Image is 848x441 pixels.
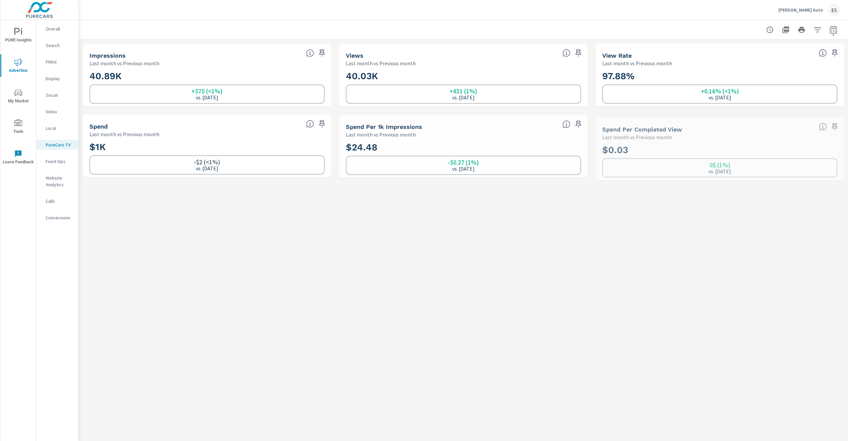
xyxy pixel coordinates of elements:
[46,214,73,221] p: Conversions
[450,88,477,94] h6: +431 (1%)
[602,126,682,133] h5: Spend Per Completed View
[36,140,79,150] div: PureCars TV
[829,122,840,132] span: Save this to your personalized report
[819,123,827,131] span: Total spend per 1,000 impressions. [Source: This data is provided by the video advertising platform]
[573,119,584,130] span: Save this to your personalized report
[46,26,73,32] p: Overall
[306,120,314,128] span: Cost of your connected TV ad campaigns. [Source: This data is provided by the video advertising p...
[196,165,218,171] p: vs. [DATE]
[346,123,422,130] h5: Spend Per 1k Impressions
[2,119,34,136] span: Tools
[36,90,79,100] div: Social
[346,70,581,82] h2: 40.03K
[602,144,837,155] h2: $0.03
[0,20,36,172] div: nav menu
[602,133,672,141] p: Last month vs Previous month
[89,52,126,59] h5: Impressions
[46,108,73,115] p: Video
[452,94,475,100] p: vs. [DATE]
[36,196,79,206] div: Calls
[562,120,570,128] span: Total spend per 1,000 impressions. [Source: This data is provided by the video advertising platform]
[701,87,739,94] h6: +0.16% (<1%)
[2,150,34,166] span: Leave Feedback
[46,42,73,49] p: Search
[709,94,731,100] p: vs. [DATE]
[779,23,792,36] button: "Export Report to PDF"
[829,48,840,58] span: Save this to your personalized report
[778,7,823,13] p: [PERSON_NAME] Auto
[89,70,325,82] h2: 40.89K
[36,57,79,67] div: PMAX
[819,49,827,57] span: Percentage of Impressions where the ad was viewed completely. “Impressions” divided by “Views”. [...
[46,75,73,82] p: Display
[36,213,79,223] div: Conversions
[36,107,79,117] div: Video
[448,159,479,165] h6: -$0.27 (1%)
[46,141,73,148] p: PureCars TV
[89,130,159,138] p: Last month vs Previous month
[36,123,79,133] div: Local
[346,141,581,153] h2: $24.48
[828,4,840,16] div: ES
[795,23,808,36] button: Print Report
[89,123,108,130] h5: Spend
[317,119,327,129] span: Save this to your personalized report
[46,59,73,65] p: PMAX
[2,58,34,75] span: Advertise
[346,52,363,59] h5: Views
[346,59,416,67] p: Last month vs Previous month
[2,89,34,105] span: My Market
[317,48,327,58] span: Save this to your personalized report
[709,168,731,174] p: vs. [DATE]
[346,131,416,138] p: Last month vs Previous month
[36,40,79,50] div: Search
[46,175,73,188] p: Website Analytics
[89,59,159,67] p: Last month vs Previous month
[36,74,79,83] div: Display
[827,23,840,36] button: Select Date Range
[306,49,314,57] span: Number of times your connected TV ad was presented to a user. [Source: This data is provided by t...
[562,49,570,57] span: Number of times your connected TV ad was viewed completely by a user. [Source: This data is provi...
[811,23,824,36] button: Apply Filters
[46,198,73,204] p: Calls
[194,158,220,165] h6: -$2 (<1%)
[46,125,73,132] p: Local
[196,94,218,100] p: vs. [DATE]
[36,173,79,190] div: Website Analytics
[191,88,223,94] h6: +375 (<1%)
[2,28,34,44] span: PURE Insights
[452,165,475,171] p: vs. [DATE]
[36,24,79,34] div: Overall
[36,156,79,166] div: Fixed Ops
[46,158,73,165] p: Fixed Ops
[573,48,584,58] span: Save this to your personalized report
[602,52,632,59] h5: View Rate
[602,70,837,82] h2: 97.88%
[710,161,730,168] h6: 0$ (1%)
[46,92,73,98] p: Social
[602,59,672,67] p: Last month vs Previous month
[89,141,325,152] h2: $1K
